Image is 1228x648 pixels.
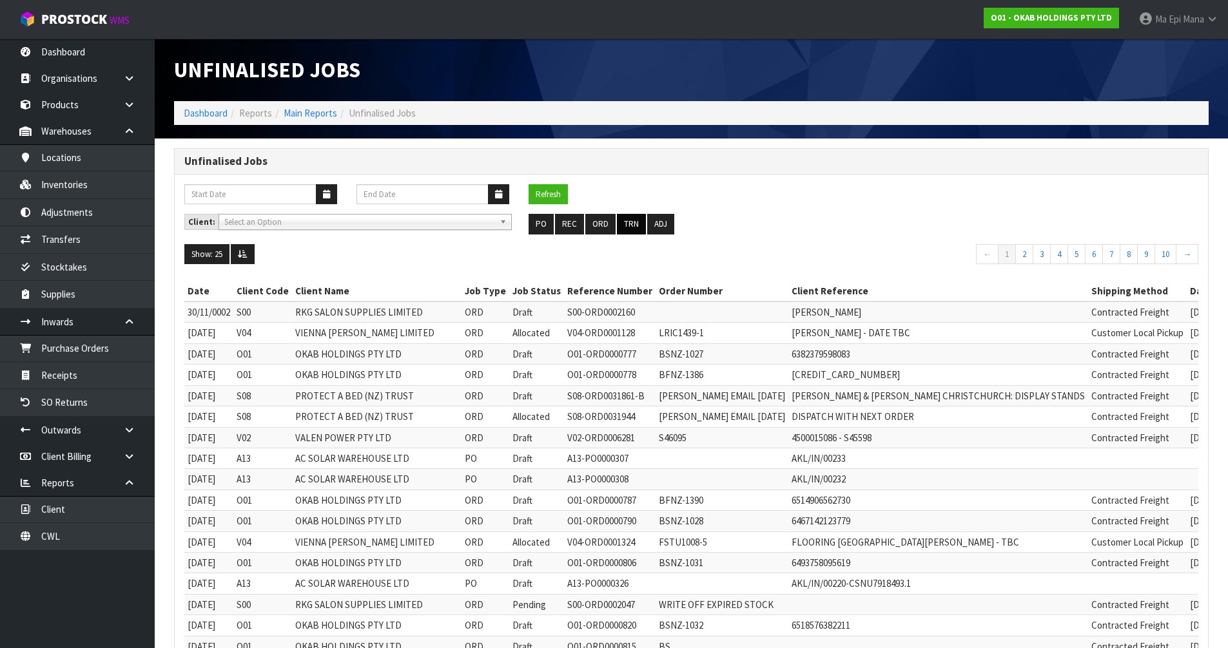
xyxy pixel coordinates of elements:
[656,615,788,636] td: BSNZ-1032
[1088,531,1187,552] td: Customer Local Pickup
[184,244,229,265] button: Show: 25
[1088,343,1187,364] td: Contracted Freight
[788,448,1088,468] td: AKL/IN/00233
[462,553,509,573] td: ORD
[1088,553,1187,573] td: Contracted Freight
[564,365,656,385] td: O01-ORD0000778
[1050,244,1068,265] a: 4
[656,365,788,385] td: BFNZ-1386
[1088,301,1187,323] td: Contracted Freight
[564,531,656,552] td: V04-ORD0001324
[564,385,656,406] td: S08-ORD0031861-B
[1085,244,1103,265] a: 6
[292,281,462,301] th: Client Name
[656,385,788,406] td: [PERSON_NAME] EMAIL [DATE]
[564,343,656,364] td: O01-ORD0000777
[512,536,550,548] span: Allocated
[292,406,462,427] td: PROTECT A BED (NZ) TRUST
[976,244,999,265] a: ←
[184,469,233,490] td: [DATE]
[233,469,292,490] td: A13
[1088,406,1187,427] td: Contracted Freight
[656,490,788,510] td: BFNZ-1390
[512,473,532,485] span: Draft
[564,573,656,594] td: A13-PO0000326
[788,531,1088,552] td: FLOORING [GEOGRAPHIC_DATA][PERSON_NAME] - TBC
[512,390,532,402] span: Draft
[224,214,494,230] span: Select an Option
[292,573,462,594] td: AC SOLAR WAREHOUSE LTD
[1088,490,1187,510] td: Contracted Freight
[788,511,1088,531] td: 6467142123779
[184,573,233,594] td: [DATE]
[462,573,509,594] td: PO
[529,184,568,205] button: Refresh
[1088,427,1187,448] td: Contracted Freight
[233,511,292,531] td: O01
[1155,13,1181,25] span: Ma Epi
[462,448,509,468] td: PO
[184,594,233,615] td: [DATE]
[512,327,550,339] span: Allocated
[998,244,1016,265] a: 1
[1015,244,1033,265] a: 2
[656,323,788,343] td: LRIC1439-1
[349,107,416,119] span: Unfinalised Jobs
[233,427,292,448] td: V02
[292,469,462,490] td: AC SOLAR WAREHOUSE LTD
[656,406,788,427] td: [PERSON_NAME] EMAIL [DATE]
[284,107,337,119] a: Main Reports
[184,615,233,636] td: [DATE]
[564,511,656,531] td: O01-ORD0000790
[512,410,550,423] span: Allocated
[1120,244,1138,265] a: 8
[233,281,292,301] th: Client Code
[184,365,233,385] td: [DATE]
[585,214,616,234] button: ORD
[184,343,233,364] td: [DATE]
[462,281,509,301] th: Job Type
[462,427,509,448] td: ORD
[512,557,532,569] span: Draft
[174,56,360,83] span: Unfinalised Jobs
[462,490,509,510] td: ORD
[184,184,317,204] input: Start Date
[564,448,656,468] td: A13-PO0000307
[184,281,233,301] th: Date
[462,594,509,615] td: ORD
[788,385,1088,406] td: [PERSON_NAME] & [PERSON_NAME] CHRISTCHURCH: DISPLAY STANDS
[1088,594,1187,615] td: Contracted Freight
[564,301,656,323] td: S00-ORD0002160
[233,323,292,343] td: V04
[292,448,462,468] td: AC SOLAR WAREHOUSE LTD
[564,553,656,573] td: O01-ORD0000806
[184,448,233,468] td: [DATE]
[356,184,489,204] input: End Date
[656,531,788,552] td: FSTU1008-5
[1183,13,1204,25] span: Mana
[233,301,292,323] td: S00
[1088,323,1187,343] td: Customer Local Pickup
[984,8,1119,28] a: O01 - OKAB HOLDINGS PTY LTD
[788,301,1088,323] td: [PERSON_NAME]
[1088,385,1187,406] td: Contracted Freight
[1033,244,1051,265] a: 3
[462,615,509,636] td: ORD
[991,12,1112,23] strong: O01 - OKAB HOLDINGS PTY LTD
[529,214,554,234] button: PO
[564,490,656,510] td: O01-ORD0000787
[617,214,646,234] button: TRN
[788,365,1088,385] td: [CREDIT_CARD_NUMBER]
[1067,244,1086,265] a: 5
[292,553,462,573] td: OKAB HOLDINGS PTY LTD
[647,214,674,234] button: ADJ
[564,615,656,636] td: O01-ORD0000820
[788,406,1088,427] td: DISPATCH WITH NEXT ORDER
[512,306,532,318] span: Draft
[512,494,532,506] span: Draft
[292,490,462,510] td: OKAB HOLDINGS PTY LTD
[1176,244,1198,265] a: →
[292,615,462,636] td: OKAB HOLDINGS PTY LTD
[512,577,532,589] span: Draft
[512,452,532,464] span: Draft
